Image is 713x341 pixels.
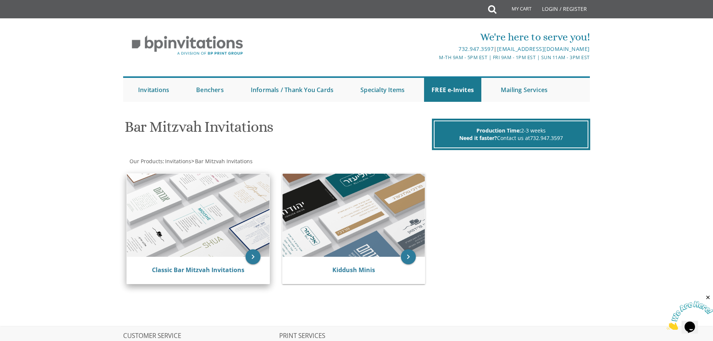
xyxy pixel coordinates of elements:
a: 732.947.3597 [530,134,563,141]
div: We're here to serve you! [279,30,590,45]
a: Kiddush Minis [332,266,375,274]
div: : [123,158,357,165]
img: BP Invitation Loft [123,30,252,61]
a: Classic Bar Mitzvah Invitations [152,266,244,274]
span: > [191,158,253,165]
a: [EMAIL_ADDRESS][DOMAIN_NAME] [497,45,590,52]
iframe: chat widget [667,294,713,330]
img: Kiddush Minis [283,174,425,257]
div: M-Th 9am - 5pm EST | Fri 9am - 1pm EST | Sun 11am - 3pm EST [279,54,590,61]
span: Production Time: [476,127,521,134]
a: FREE e-Invites [424,78,481,102]
span: Bar Mitzvah Invitations [195,158,253,165]
a: My Cart [496,1,537,19]
a: Informals / Thank You Cards [243,78,341,102]
a: keyboard_arrow_right [401,249,416,264]
span: Need it faster? [459,134,497,141]
h2: CUSTOMER SERVICE [123,332,278,340]
a: Invitations [131,78,177,102]
h1: Bar Mitzvah Invitations [125,119,430,141]
a: Mailing Services [493,78,555,102]
a: 732.947.3597 [458,45,494,52]
a: Benchers [189,78,231,102]
span: Invitations [165,158,191,165]
a: Our Products [129,158,163,165]
img: Classic Bar Mitzvah Invitations [127,174,269,257]
h2: PRINT SERVICES [279,332,434,340]
div: | [279,45,590,54]
a: keyboard_arrow_right [246,249,260,264]
a: Bar Mitzvah Invitations [194,158,253,165]
div: 2-3 weeks Contact us at [434,121,588,148]
a: Specialty Items [353,78,412,102]
a: Invitations [164,158,191,165]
